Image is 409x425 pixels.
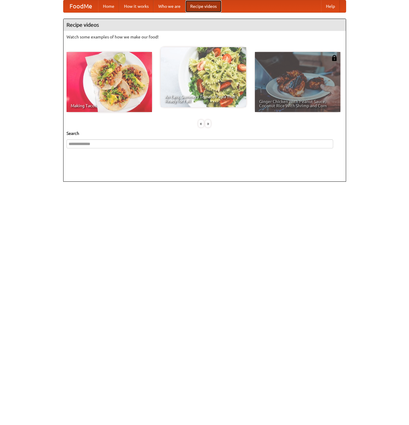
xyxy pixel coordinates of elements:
h4: Recipe videos [64,19,346,31]
h5: Search [67,130,343,136]
a: Home [98,0,119,12]
a: Recipe videos [185,0,222,12]
a: Help [321,0,340,12]
a: Who we are [153,0,185,12]
a: FoodMe [64,0,98,12]
img: 483408.png [331,55,337,61]
a: How it works [119,0,153,12]
a: Making Tacos [67,52,152,112]
div: « [198,120,204,127]
span: An Easy, Summery Tomato Pasta That's Ready for Fall [165,95,242,103]
div: » [205,120,211,127]
p: Watch some examples of how we make our food! [67,34,343,40]
span: Making Tacos [71,104,148,108]
a: An Easy, Summery Tomato Pasta That's Ready for Fall [161,47,246,107]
